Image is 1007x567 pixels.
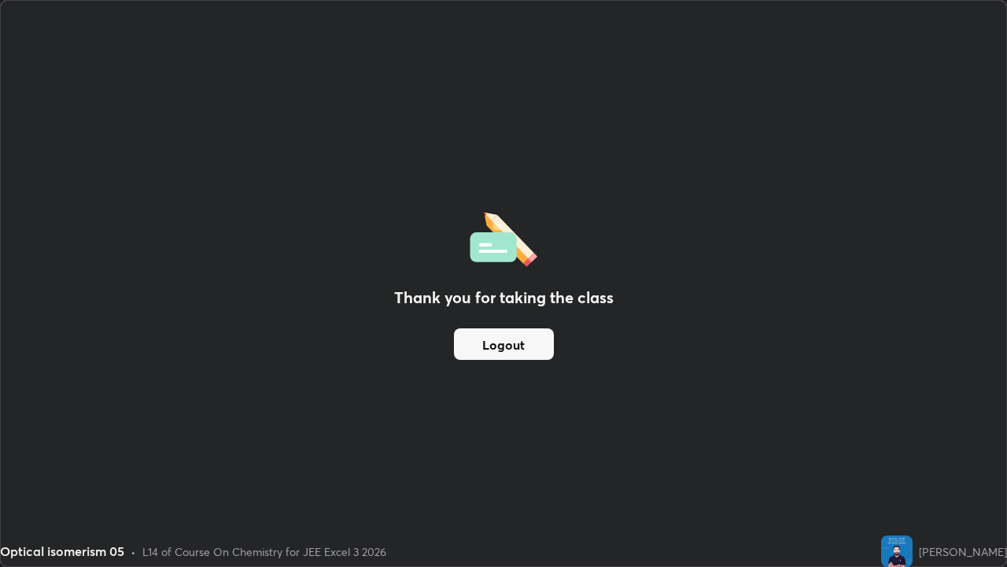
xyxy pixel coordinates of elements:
button: Logout [454,328,554,360]
div: [PERSON_NAME] [919,543,1007,560]
div: L14 of Course On Chemistry for JEE Excel 3 2026 [142,543,386,560]
div: • [131,543,136,560]
h2: Thank you for taking the class [394,286,614,309]
img: offlineFeedback.1438e8b3.svg [470,207,537,267]
img: 5d08488de79a497091e7e6dfb017ba0b.jpg [881,535,913,567]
